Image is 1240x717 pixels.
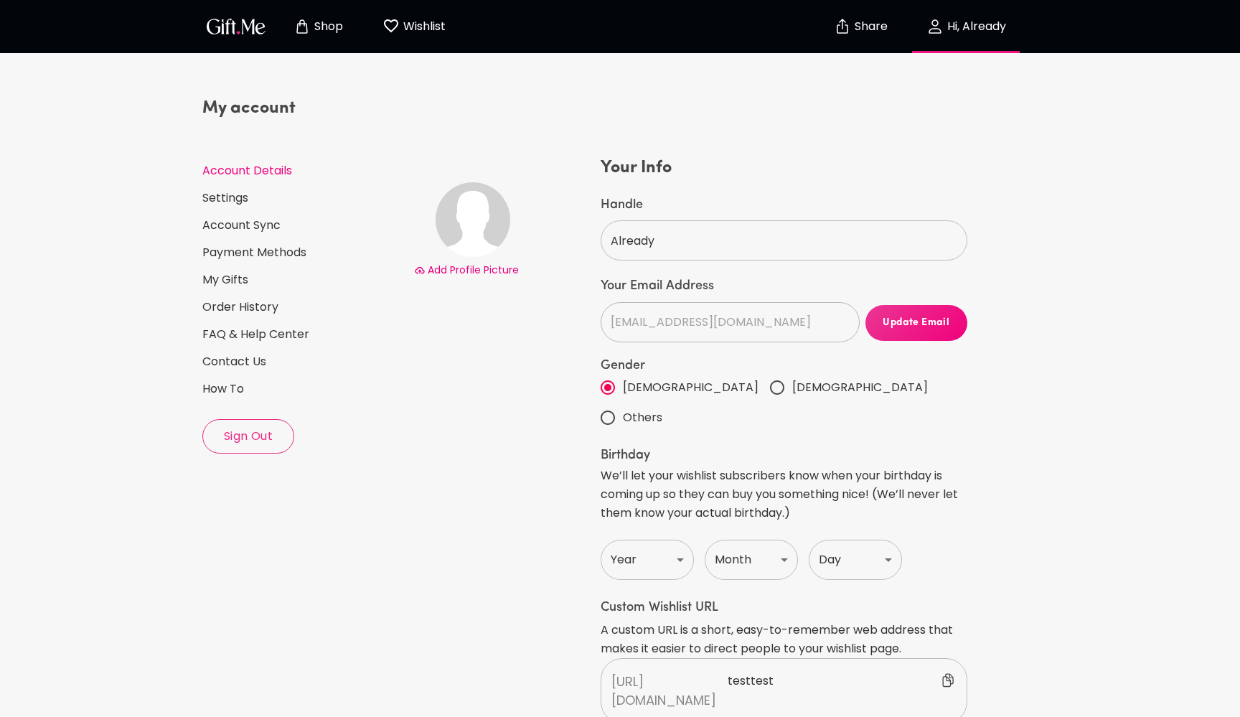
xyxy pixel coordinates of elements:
p: Hi, Already [944,21,1006,33]
button: Wishlist page [375,4,454,50]
h4: My account [202,97,403,120]
h4: Your Info [601,156,967,179]
img: Avatar [436,182,510,257]
a: Contact Us [202,354,403,370]
span: Sign Out [203,428,293,444]
a: Account Details [202,163,403,179]
span: Add Profile Picture [428,263,519,277]
a: Settings [202,190,403,206]
a: Payment Methods [202,245,403,261]
img: secure [834,18,851,35]
span: [DEMOGRAPHIC_DATA] [623,378,758,397]
p: A custom URL is a short, easy-to-remember web address that makes it easier to direct people to yo... [601,621,967,658]
button: Store page [278,4,357,50]
p: We’ll let your wishlist subscribers know when your birthday is coming up so they can buy you some... [601,467,967,522]
button: Update Email [865,305,967,341]
h6: Custom Wishlist URL [601,599,967,617]
a: Account Sync [202,217,403,233]
legend: Birthday [601,449,967,462]
label: Gender [601,360,967,372]
button: Hi, Already [894,4,1038,50]
label: Handle [601,197,967,214]
p: Share [851,21,888,33]
span: Update Email [865,315,967,331]
a: How To [202,381,403,397]
img: GiftMe Logo [204,16,268,37]
p: Shop [311,21,343,33]
button: Sign Out [202,419,294,454]
a: Order History [202,299,403,315]
div: gender [601,372,967,433]
a: My Gifts [202,272,403,288]
label: Your Email Address [601,278,967,295]
a: FAQ & Help Center [202,327,403,342]
button: Share [835,1,886,52]
button: GiftMe Logo [202,18,270,35]
span: Others [623,408,662,427]
span: [DEMOGRAPHIC_DATA] [792,378,928,397]
p: Wishlist [400,17,446,36]
p: [URL][DOMAIN_NAME] [611,673,728,710]
p: testtest [728,672,957,709]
